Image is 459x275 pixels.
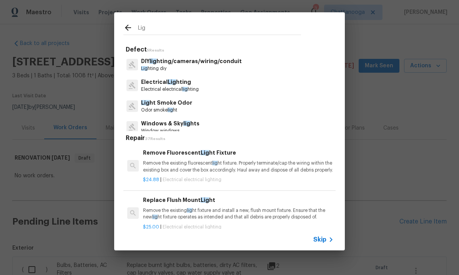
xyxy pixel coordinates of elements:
[145,137,165,141] span: 37 Results
[168,79,176,85] span: Lig
[152,215,158,219] span: lig
[163,177,221,182] span: Electrical electrical lighting
[313,236,326,243] span: Skip
[143,225,159,229] span: $25.00
[141,128,200,134] p: Window windows
[147,48,164,52] span: 5 Results
[201,197,209,203] span: Lig
[143,177,334,183] p: |
[126,46,336,54] h5: Defect
[143,196,334,204] h6: Replace Flush Mount ht
[141,65,242,72] p: hting diy
[141,100,150,105] span: Lig
[143,177,159,182] span: $24.88
[143,148,334,157] h6: Remove Fluorescent ht Fixture
[168,108,173,112] span: lig
[187,208,192,213] span: lig
[150,58,156,64] span: lig
[183,121,190,126] span: lig
[141,107,192,113] p: Odor smoke ht
[143,207,334,220] p: Remove the existing ht fixture and install a new, flush mount fixture. Ensure that the new ht fix...
[212,161,218,165] span: lig
[182,87,188,92] span: lig
[126,134,336,142] h5: Repair
[141,57,242,65] p: DIY hting/cameras/wiring/conduit
[143,160,334,173] p: Remove the existing fluorescent ht fixture. Properly terminate/cap the wiring within the existing...
[141,66,148,71] span: Lig
[143,224,334,230] p: |
[201,150,209,155] span: Lig
[163,225,221,229] span: Electrical electrical lighting
[138,23,301,35] input: Search issues or repairs
[141,99,192,107] p: ht Smoke Odor
[141,120,200,128] p: Windows & Sky hts
[141,86,199,93] p: Electrical electrical hting
[141,78,199,86] p: Electrical hting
